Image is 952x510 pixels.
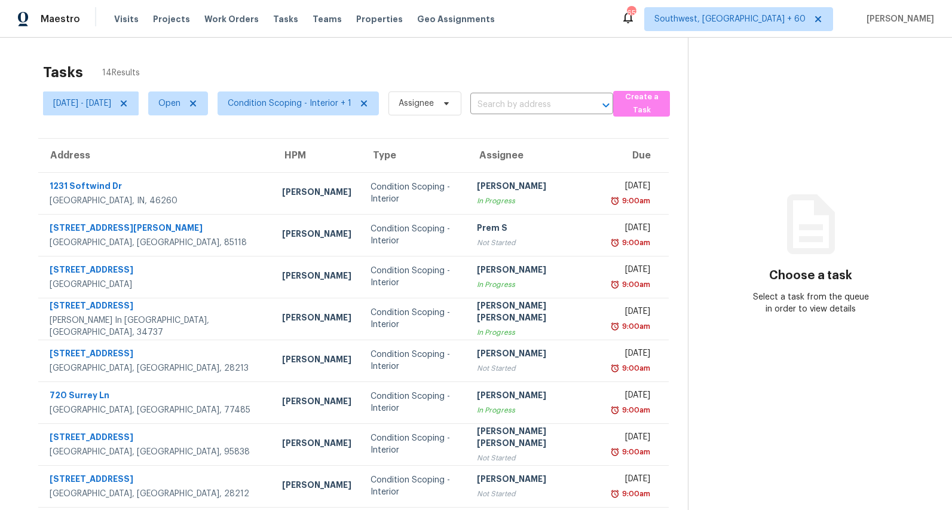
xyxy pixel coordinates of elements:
[53,97,111,109] span: [DATE] - [DATE]
[627,7,635,19] div: 657
[399,97,434,109] span: Assignee
[620,404,650,416] div: 9:00am
[371,432,458,456] div: Condition Scoping - Interior
[282,186,351,201] div: [PERSON_NAME]
[50,473,263,488] div: [STREET_ADDRESS]
[613,389,650,404] div: [DATE]
[477,404,594,416] div: In Progress
[598,97,614,114] button: Open
[620,362,650,374] div: 9:00am
[477,473,594,488] div: [PERSON_NAME]
[38,139,273,172] th: Address
[371,390,458,414] div: Condition Scoping - Interior
[313,13,342,25] span: Teams
[619,90,664,118] span: Create a Task
[50,264,263,279] div: [STREET_ADDRESS]
[477,389,594,404] div: [PERSON_NAME]
[371,307,458,331] div: Condition Scoping - Interior
[114,13,139,25] span: Visits
[282,312,351,326] div: [PERSON_NAME]
[613,306,650,320] div: [DATE]
[467,139,604,172] th: Assignee
[50,404,263,416] div: [GEOGRAPHIC_DATA], [GEOGRAPHIC_DATA], 77485
[620,320,650,332] div: 9:00am
[282,353,351,368] div: [PERSON_NAME]
[613,180,650,195] div: [DATE]
[477,362,594,374] div: Not Started
[371,349,458,372] div: Condition Scoping - Interior
[50,300,263,314] div: [STREET_ADDRESS]
[50,362,263,374] div: [GEOGRAPHIC_DATA], [GEOGRAPHIC_DATA], 28213
[477,279,594,291] div: In Progress
[361,139,467,172] th: Type
[50,195,263,207] div: [GEOGRAPHIC_DATA], IN, 46260
[613,431,650,446] div: [DATE]
[273,139,361,172] th: HPM
[371,223,458,247] div: Condition Scoping - Interior
[610,320,620,332] img: Overdue Alarm Icon
[356,13,403,25] span: Properties
[41,13,80,25] span: Maestro
[610,446,620,458] img: Overdue Alarm Icon
[477,300,594,326] div: [PERSON_NAME] [PERSON_NAME]
[50,314,263,338] div: [PERSON_NAME] In [GEOGRAPHIC_DATA], [GEOGRAPHIC_DATA], 34737
[50,347,263,362] div: [STREET_ADDRESS]
[50,389,263,404] div: 720 Surrey Ln
[470,96,580,114] input: Search by address
[153,13,190,25] span: Projects
[50,237,263,249] div: [GEOGRAPHIC_DATA], [GEOGRAPHIC_DATA], 85118
[273,15,298,23] span: Tasks
[610,362,620,374] img: Overdue Alarm Icon
[371,474,458,498] div: Condition Scoping - Interior
[282,437,351,452] div: [PERSON_NAME]
[749,291,871,315] div: Select a task from the queue in order to view details
[477,222,594,237] div: Prem S
[371,265,458,289] div: Condition Scoping - Interior
[654,13,806,25] span: Southwest, [GEOGRAPHIC_DATA] + 60
[102,67,140,79] span: 14 Results
[50,431,263,446] div: [STREET_ADDRESS]
[620,446,650,458] div: 9:00am
[477,264,594,279] div: [PERSON_NAME]
[477,452,594,464] div: Not Started
[769,270,852,282] h3: Choose a task
[477,180,594,195] div: [PERSON_NAME]
[613,222,650,237] div: [DATE]
[50,180,263,195] div: 1231 Softwind Dr
[477,237,594,249] div: Not Started
[620,279,650,291] div: 9:00am
[371,181,458,205] div: Condition Scoping - Interior
[282,479,351,494] div: [PERSON_NAME]
[158,97,180,109] span: Open
[282,228,351,243] div: [PERSON_NAME]
[204,13,259,25] span: Work Orders
[477,195,594,207] div: In Progress
[610,279,620,291] img: Overdue Alarm Icon
[610,195,620,207] img: Overdue Alarm Icon
[620,195,650,207] div: 9:00am
[282,270,351,285] div: [PERSON_NAME]
[613,473,650,488] div: [DATE]
[282,395,351,410] div: [PERSON_NAME]
[610,237,620,249] img: Overdue Alarm Icon
[862,13,934,25] span: [PERSON_NAME]
[50,488,263,500] div: [GEOGRAPHIC_DATA], [GEOGRAPHIC_DATA], 28212
[613,347,650,362] div: [DATE]
[613,264,650,279] div: [DATE]
[228,97,351,109] span: Condition Scoping - Interior + 1
[50,446,263,458] div: [GEOGRAPHIC_DATA], [GEOGRAPHIC_DATA], 95838
[477,488,594,500] div: Not Started
[477,347,594,362] div: [PERSON_NAME]
[477,425,594,452] div: [PERSON_NAME] [PERSON_NAME]
[613,91,670,117] button: Create a Task
[477,326,594,338] div: In Progress
[50,222,263,237] div: [STREET_ADDRESS][PERSON_NAME]
[610,404,620,416] img: Overdue Alarm Icon
[610,488,620,500] img: Overdue Alarm Icon
[417,13,495,25] span: Geo Assignments
[620,488,650,500] div: 9:00am
[604,139,669,172] th: Due
[50,279,263,291] div: [GEOGRAPHIC_DATA]
[43,66,83,78] h2: Tasks
[620,237,650,249] div: 9:00am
